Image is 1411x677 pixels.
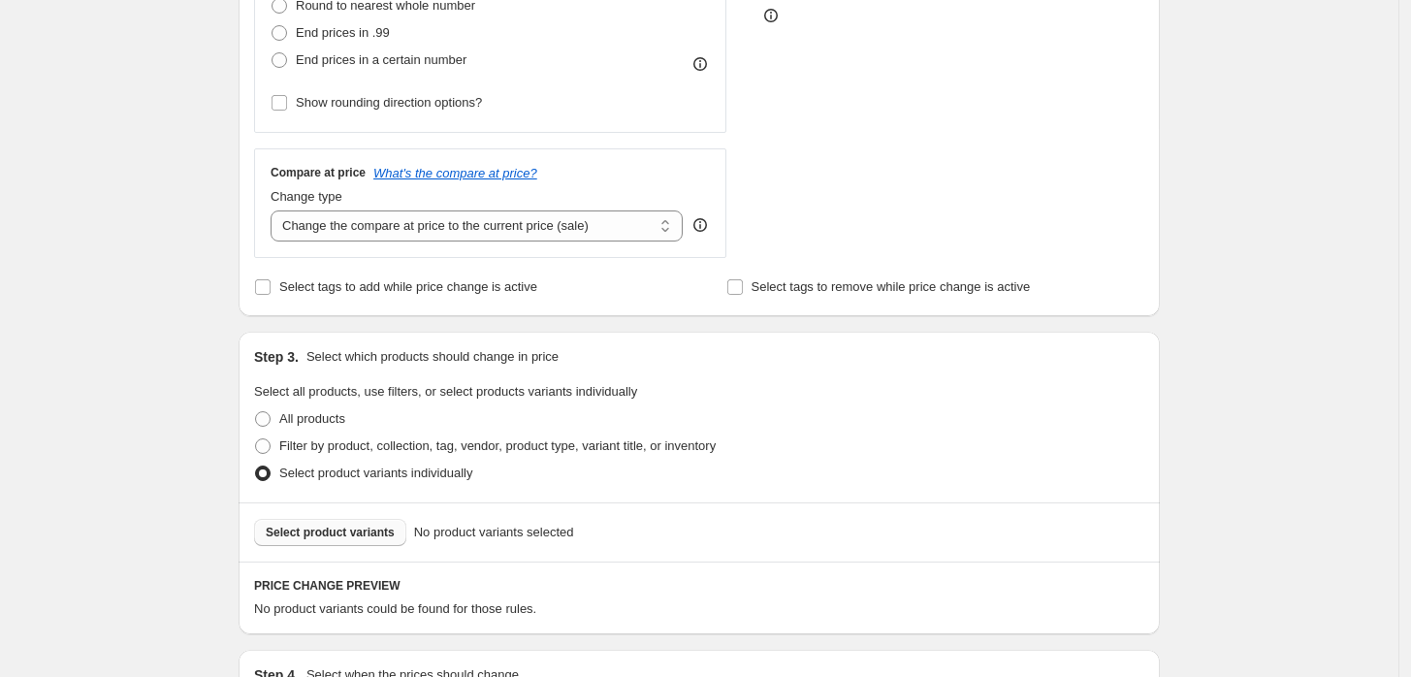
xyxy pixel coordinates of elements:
span: No product variants selected [414,523,574,542]
span: Select all products, use filters, or select products variants individually [254,384,637,399]
button: Select product variants [254,519,406,546]
span: No product variants could be found for those rules. [254,601,536,616]
span: Select tags to remove while price change is active [752,279,1031,294]
span: Change type [271,189,342,204]
button: What's the compare at price? [373,166,537,180]
h6: PRICE CHANGE PREVIEW [254,578,1144,594]
span: Show rounding direction options? [296,95,482,110]
span: Select tags to add while price change is active [279,279,537,294]
h3: Compare at price [271,165,366,180]
span: Select product variants individually [279,466,472,480]
h2: Step 3. [254,347,299,367]
div: help [690,215,710,235]
span: End prices in .99 [296,25,390,40]
span: Filter by product, collection, tag, vendor, product type, variant title, or inventory [279,438,716,453]
span: End prices in a certain number [296,52,466,67]
p: Select which products should change in price [306,347,559,367]
span: All products [279,411,345,426]
span: Select product variants [266,525,395,540]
